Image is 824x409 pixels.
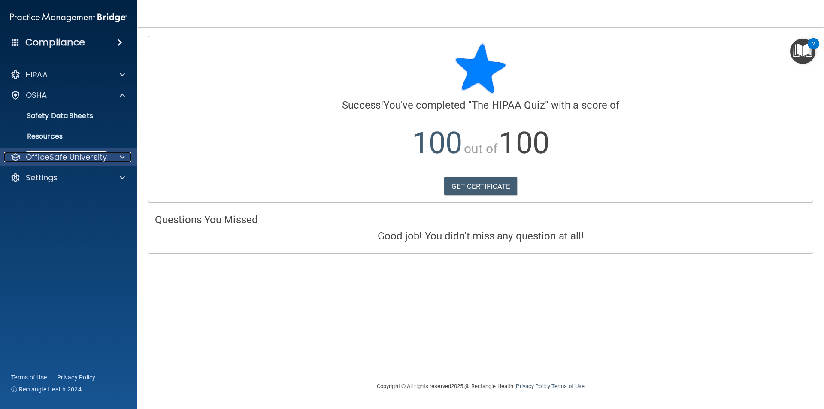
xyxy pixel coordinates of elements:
p: HIPAA [26,70,48,80]
p: Safety Data Sheets [6,112,123,120]
p: Settings [26,173,58,183]
a: Settings [10,173,125,183]
img: PMB logo [10,9,127,26]
a: OfficeSafe University [10,152,125,162]
span: out of [464,141,498,156]
h4: You've completed " " with a score of [155,100,806,111]
p: Resources [6,132,123,141]
span: Success! [342,99,384,111]
span: The HIPAA Quiz [472,99,545,111]
button: Open Resource Center, 2 new notifications [790,39,815,64]
a: Privacy Policy [57,373,96,382]
h4: Compliance [25,36,85,48]
a: HIPAA [10,70,125,80]
div: 2 [812,44,815,55]
img: blue-star-rounded.9d042014.png [455,43,506,94]
span: Ⓒ Rectangle Health 2024 [11,385,82,394]
a: OSHA [10,90,125,100]
p: OSHA [26,90,47,100]
div: Copyright © All rights reserved 2025 @ Rectangle Health | | [324,373,637,400]
p: OfficeSafe University [26,152,107,162]
h4: Good job! You didn't miss any question at all! [155,230,806,242]
iframe: Drift Widget Chat Controller [781,350,814,382]
h4: Questions You Missed [155,214,806,225]
span: 100 [499,125,549,161]
a: Privacy Policy [516,383,550,389]
a: GET CERTIFICATE [444,177,518,196]
a: Terms of Use [11,373,47,382]
span: 100 [412,125,462,161]
a: Terms of Use [551,383,585,389]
